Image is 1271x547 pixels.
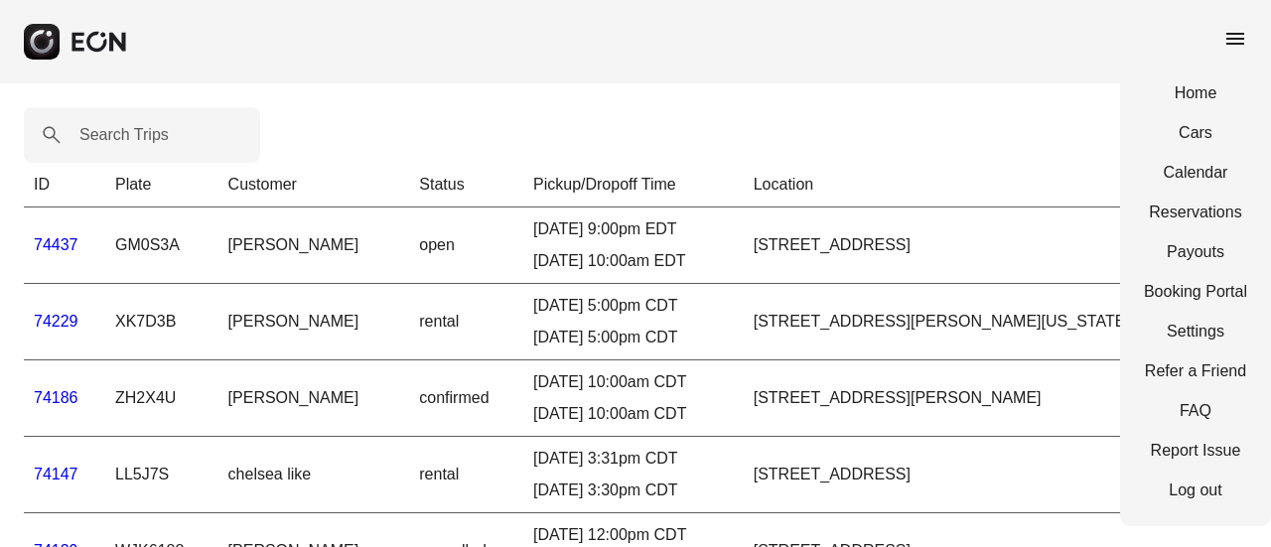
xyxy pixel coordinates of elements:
div: [DATE] 5:00pm CDT [533,326,734,349]
div: [DATE] 10:00am CDT [533,402,734,426]
th: Pickup/Dropoff Time [523,163,744,207]
td: XK7D3B [105,284,218,360]
td: LL5J7S [105,437,218,513]
td: ZH2X4U [105,360,218,437]
a: 74229 [34,313,78,330]
a: 74147 [34,466,78,482]
a: Cars [1144,121,1247,145]
td: [STREET_ADDRESS][PERSON_NAME][US_STATE] [744,284,1247,360]
th: ID [24,163,105,207]
a: Settings [1144,320,1247,343]
a: Calendar [1144,161,1247,185]
td: [STREET_ADDRESS] [744,207,1247,284]
td: [PERSON_NAME] [218,284,410,360]
td: [PERSON_NAME] [218,360,410,437]
a: Log out [1144,479,1247,502]
th: Location [744,163,1247,207]
a: Booking Portal [1144,280,1247,304]
td: rental [409,437,523,513]
td: confirmed [409,360,523,437]
a: 74186 [34,389,78,406]
div: [DATE] 12:00pm CDT [533,523,734,547]
div: [DATE] 10:00am EDT [533,249,734,273]
a: Report Issue [1144,439,1247,463]
td: [STREET_ADDRESS] [744,437,1247,513]
a: Home [1144,81,1247,105]
span: menu [1223,27,1247,51]
a: FAQ [1144,399,1247,423]
a: Refer a Friend [1144,359,1247,383]
a: Reservations [1144,201,1247,224]
label: Search Trips [79,123,169,147]
div: [DATE] 5:00pm CDT [533,294,734,318]
td: [STREET_ADDRESS][PERSON_NAME] [744,360,1247,437]
div: [DATE] 3:30pm CDT [533,479,734,502]
div: [DATE] 10:00am CDT [533,370,734,394]
a: 74437 [34,236,78,253]
td: [PERSON_NAME] [218,207,410,284]
td: rental [409,284,523,360]
a: Payouts [1144,240,1247,264]
div: [DATE] 3:31pm CDT [533,447,734,471]
td: open [409,207,523,284]
th: Status [409,163,523,207]
div: [DATE] 9:00pm EDT [533,217,734,241]
td: GM0S3A [105,207,218,284]
th: Customer [218,163,410,207]
td: chelsea like [218,437,410,513]
th: Plate [105,163,218,207]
